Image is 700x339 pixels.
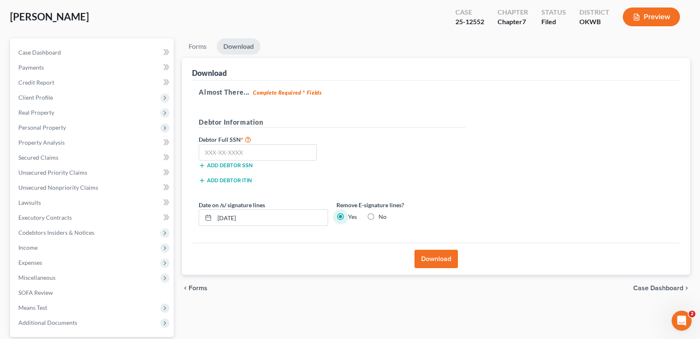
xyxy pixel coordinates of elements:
button: Preview [623,8,680,26]
a: Unsecured Nonpriority Claims [12,180,174,195]
i: chevron_right [683,285,690,291]
span: SOFA Review [18,289,53,296]
a: Unsecured Priority Claims [12,165,174,180]
button: Add debtor SSN [199,162,253,169]
a: Property Analysis [12,135,174,150]
i: chevron_left [182,285,189,291]
span: Executory Contracts [18,214,72,221]
div: Status [541,8,566,17]
a: Credit Report [12,75,174,90]
iframe: Intercom live chat [672,311,692,331]
span: Additional Documents [18,319,77,326]
span: Property Analysis [18,139,65,146]
span: Forms [189,285,207,291]
span: Codebtors Insiders & Notices [18,229,94,236]
button: chevron_left Forms [182,285,219,291]
span: Unsecured Priority Claims [18,169,87,176]
div: Chapter [498,17,528,27]
div: Chapter [498,8,528,17]
a: Case Dashboard chevron_right [633,285,690,291]
span: Case Dashboard [18,49,61,56]
a: Forms [182,38,213,55]
a: Executory Contracts [12,210,174,225]
label: Date on /s/ signature lines [199,201,265,209]
a: Download [217,38,260,55]
input: MM/DD/YYYY [215,210,328,226]
h5: Almost There... [199,87,673,97]
span: Lawsuits [18,199,41,206]
span: Case Dashboard [633,285,683,291]
span: Personal Property [18,124,66,131]
span: Income [18,244,38,251]
span: Credit Report [18,79,54,86]
span: Real Property [18,109,54,116]
span: Means Test [18,304,47,311]
span: Expenses [18,259,42,266]
label: Yes [348,213,357,221]
label: Debtor Full SSN [195,134,332,144]
h5: Debtor Information [199,117,466,128]
span: Unsecured Nonpriority Claims [18,184,98,191]
button: Add debtor ITIN [199,177,252,184]
strong: Complete Required * Fields [253,89,322,96]
div: 25-12552 [455,17,484,27]
span: Secured Claims [18,154,58,161]
a: Case Dashboard [12,45,174,60]
label: No [379,213,387,221]
a: Payments [12,60,174,75]
button: Download [414,250,458,268]
span: [PERSON_NAME] [10,10,89,23]
span: Miscellaneous [18,274,56,281]
div: Filed [541,17,566,27]
div: OKWB [579,17,609,27]
div: District [579,8,609,17]
a: SOFA Review [12,285,174,300]
a: Lawsuits [12,195,174,210]
a: Secured Claims [12,150,174,165]
div: Case [455,8,484,17]
div: Download [192,68,227,78]
input: XXX-XX-XXXX [199,144,317,161]
span: Payments [18,64,44,71]
span: 2 [689,311,695,317]
span: 7 [522,18,526,25]
span: Client Profile [18,94,53,101]
label: Remove E-signature lines? [336,201,466,209]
